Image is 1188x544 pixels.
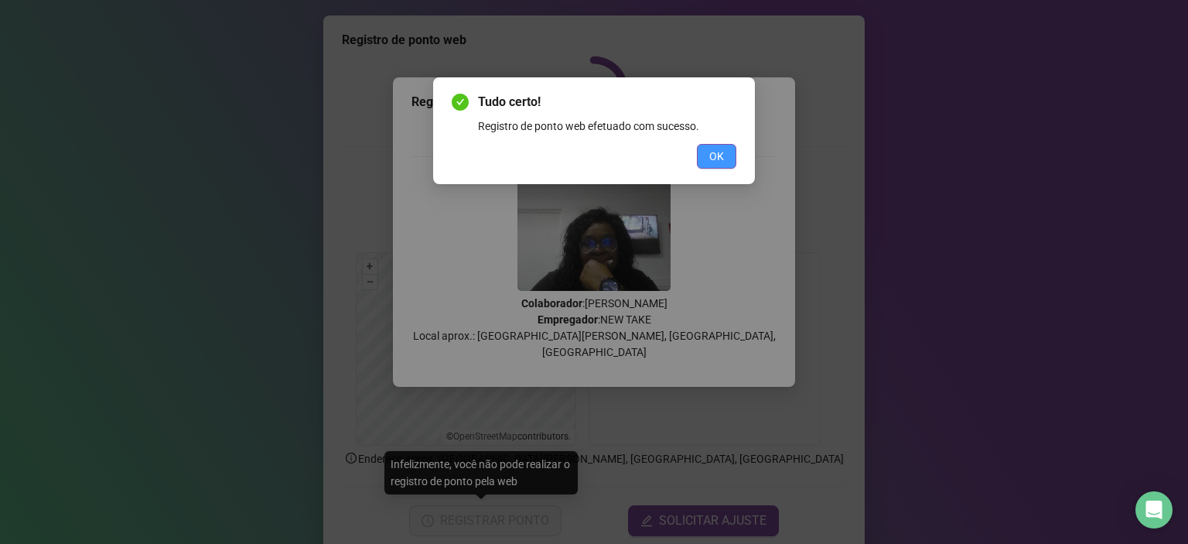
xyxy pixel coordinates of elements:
[709,148,724,165] span: OK
[478,118,736,135] div: Registro de ponto web efetuado com sucesso.
[697,144,736,169] button: OK
[1135,491,1173,529] div: Open Intercom Messenger
[452,94,469,111] span: check-circle
[478,93,736,111] span: Tudo certo!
